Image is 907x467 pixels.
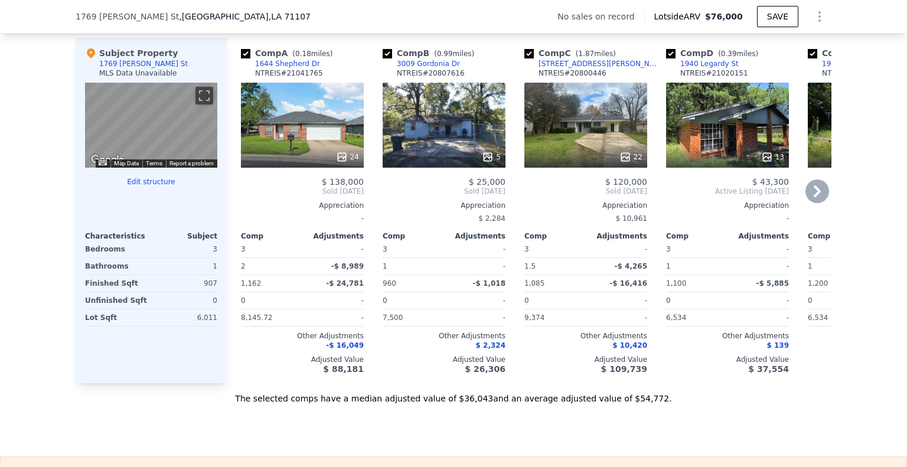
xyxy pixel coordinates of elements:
[383,201,505,210] div: Appreciation
[808,296,813,305] span: 0
[241,231,302,241] div: Comp
[446,292,505,309] div: -
[85,241,149,257] div: Bedrooms
[195,87,213,104] button: Toggle fullscreen view
[478,214,505,223] span: $ 2,284
[154,275,217,292] div: 907
[383,279,396,288] span: 960
[295,50,311,58] span: 0.18
[241,47,337,59] div: Comp A
[808,59,880,68] a: 1936 Legardy St
[748,364,789,374] span: $ 37,554
[241,355,364,364] div: Adjusted Value
[524,59,661,68] a: [STREET_ADDRESS][PERSON_NAME]
[241,187,364,196] span: Sold [DATE]
[241,210,364,227] div: -
[730,258,789,275] div: -
[85,177,217,187] button: Edit structure
[616,214,647,223] span: $ 10,961
[331,262,364,270] span: -$ 8,989
[383,187,505,196] span: Sold [DATE]
[269,12,311,21] span: , LA 71107
[666,187,789,196] span: Active Listing [DATE]
[383,355,505,364] div: Adjusted Value
[666,47,763,59] div: Comp D
[446,258,505,275] div: -
[85,231,151,241] div: Characteristics
[241,245,246,253] span: 3
[730,309,789,326] div: -
[808,245,813,253] span: 3
[612,341,647,350] span: $ 10,420
[241,279,261,288] span: 1,162
[99,59,188,68] div: 1769 [PERSON_NAME] St
[255,68,323,78] div: NTREIS # 21041765
[482,151,501,163] div: 5
[241,59,320,68] a: 1644 Shepherd Dr
[85,275,149,292] div: Finished Sqft
[822,59,880,68] div: 1936 Legardy St
[85,292,149,309] div: Unfinished Sqft
[397,59,460,68] div: 3009 Gordonia Dr
[305,292,364,309] div: -
[539,68,606,78] div: NTREIS # 20800446
[666,245,671,253] span: 3
[539,59,661,68] div: [STREET_ADDRESS][PERSON_NAME]
[730,241,789,257] div: -
[524,258,583,275] div: 1.5
[680,68,748,78] div: NTREIS # 21020151
[524,201,647,210] div: Appreciation
[713,50,763,58] span: ( miles)
[571,50,621,58] span: ( miles)
[588,292,647,309] div: -
[524,187,647,196] span: Sold [DATE]
[666,201,789,210] div: Appreciation
[619,151,642,163] div: 22
[383,258,442,275] div: 1
[666,231,727,241] div: Comp
[305,241,364,257] div: -
[326,341,364,350] span: -$ 16,049
[808,47,899,59] div: Comp E
[383,245,387,253] span: 3
[114,159,139,168] button: Map Data
[666,279,686,288] span: 1,100
[654,11,705,22] span: Lotside ARV
[578,50,594,58] span: 1.87
[383,313,403,322] span: 7,500
[524,47,621,59] div: Comp C
[808,258,867,275] div: 1
[241,313,272,322] span: 8,145.72
[397,68,465,78] div: NTREIS # 20807616
[761,151,784,163] div: 13
[146,160,162,166] a: Terms (opens in new tab)
[151,231,217,241] div: Subject
[808,5,831,28] button: Show Options
[383,231,444,241] div: Comp
[705,12,743,21] span: $76,000
[469,177,505,187] span: $ 25,000
[473,279,505,288] span: -$ 1,018
[721,50,737,58] span: 0.39
[766,341,789,350] span: $ 139
[666,313,686,322] span: 6,534
[524,355,647,364] div: Adjusted Value
[752,177,789,187] span: $ 43,300
[88,152,127,168] a: Open this area in Google Maps (opens a new window)
[476,341,505,350] span: $ 2,324
[241,201,364,210] div: Appreciation
[524,296,529,305] span: 0
[85,309,149,326] div: Lot Sqft
[76,383,831,404] div: The selected comps have a median adjusted value of $36,043 and an average adjusted value of $54,7...
[524,245,529,253] span: 3
[85,83,217,168] div: Map
[601,364,647,374] span: $ 109,739
[605,177,647,187] span: $ 120,000
[808,313,828,322] span: 6,534
[808,279,828,288] span: 1,200
[557,11,644,22] div: No sales on record
[757,6,798,27] button: SAVE
[808,231,869,241] div: Comp
[383,47,479,59] div: Comp B
[588,309,647,326] div: -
